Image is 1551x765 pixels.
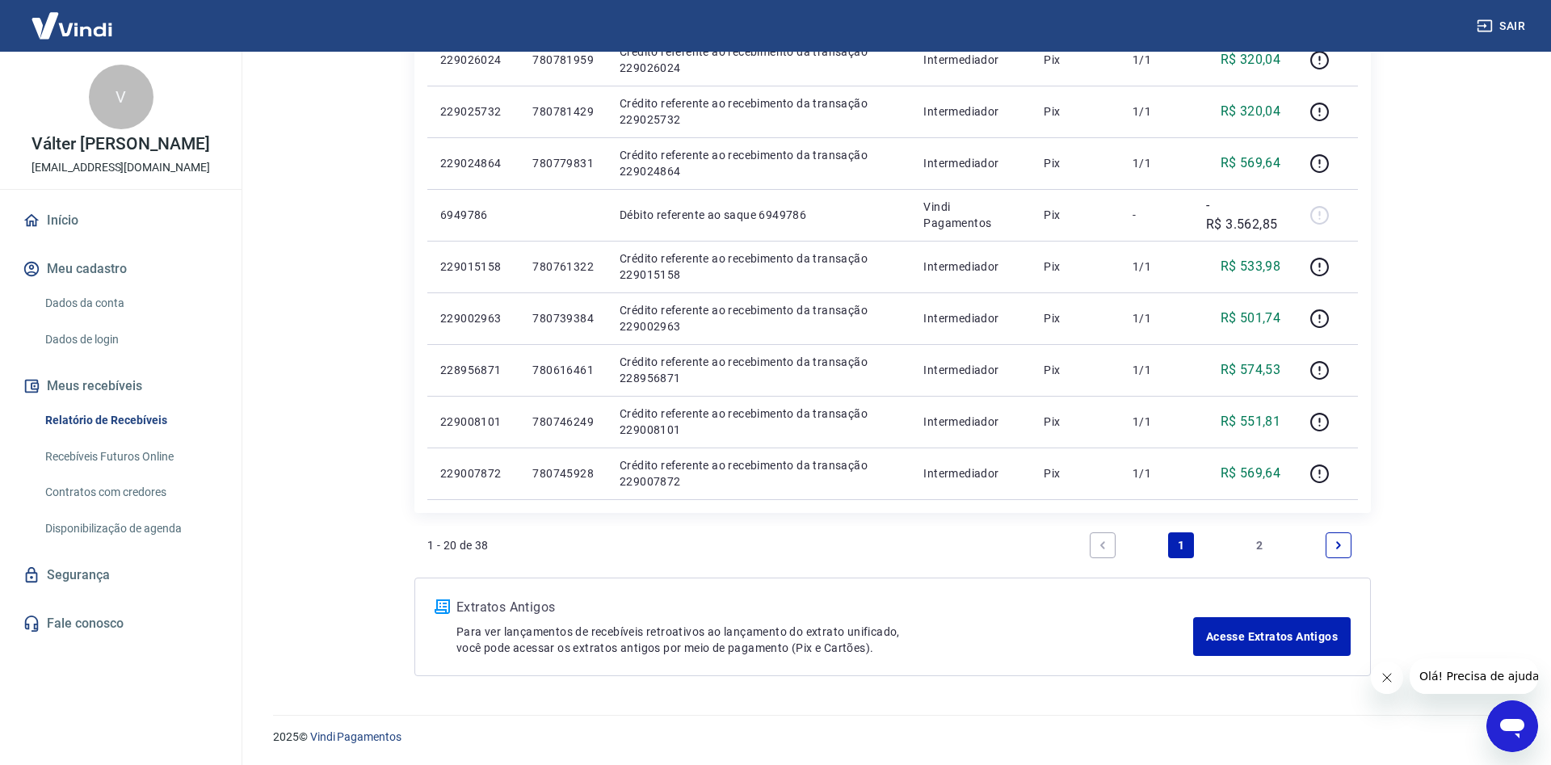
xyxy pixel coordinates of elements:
p: Crédito referente ao recebimento da transação 229024864 [620,147,897,179]
p: R$ 501,74 [1221,309,1281,328]
p: Para ver lançamentos de recebíveis retroativos ao lançamento do extrato unificado, você pode aces... [456,624,1193,656]
p: 229025732 [440,103,506,120]
p: Crédito referente ao recebimento da transação 228956871 [620,354,897,386]
a: Recebíveis Futuros Online [39,440,222,473]
p: R$ 551,81 [1221,412,1281,431]
a: Acesse Extratos Antigos [1193,617,1351,656]
p: Crédito referente ao recebimento da transação 229002963 [620,302,897,334]
p: Válter [PERSON_NAME] [32,136,209,153]
a: Fale conosco [19,606,222,641]
img: Vindi [19,1,124,50]
p: Intermediador [923,465,1018,481]
span: Olá! Precisa de ajuda? [10,11,136,24]
p: 780739384 [532,310,594,326]
p: Pix [1044,465,1107,481]
p: 1/1 [1133,103,1180,120]
p: 780746249 [532,414,594,430]
p: R$ 574,53 [1221,360,1281,380]
p: [EMAIL_ADDRESS][DOMAIN_NAME] [32,159,210,176]
a: Dados da conta [39,287,222,320]
p: Intermediador [923,414,1018,430]
p: 780779831 [532,155,594,171]
p: 1/1 [1133,52,1180,68]
p: R$ 569,64 [1221,153,1281,173]
button: Meu cadastro [19,251,222,287]
p: Pix [1044,207,1107,223]
a: Relatório de Recebíveis [39,404,222,437]
p: 6949786 [440,207,506,223]
p: 229015158 [440,259,506,275]
p: R$ 320,04 [1221,102,1281,121]
img: ícone [435,599,450,614]
p: 229007872 [440,465,506,481]
p: 780781429 [532,103,594,120]
p: Pix [1044,362,1107,378]
p: Crédito referente ao recebimento da transação 229008101 [620,406,897,438]
p: 1/1 [1133,310,1180,326]
a: Vindi Pagamentos [310,730,401,743]
p: 229026024 [440,52,506,68]
p: Intermediador [923,52,1018,68]
p: 1/1 [1133,155,1180,171]
a: Previous page [1090,532,1116,558]
p: Intermediador [923,259,1018,275]
p: Intermediador [923,310,1018,326]
div: V [89,65,153,129]
p: 229008101 [440,414,506,430]
p: Pix [1044,259,1107,275]
iframe: Mensagem da empresa [1410,658,1538,694]
p: Débito referente ao saque 6949786 [620,207,897,223]
p: Pix [1044,414,1107,430]
p: Vindi Pagamentos [923,199,1018,231]
p: 1/1 [1133,362,1180,378]
button: Meus recebíveis [19,368,222,404]
p: 1/1 [1133,259,1180,275]
p: Crédito referente ao recebimento da transação 229007872 [620,457,897,490]
p: Intermediador [923,103,1018,120]
p: 780781959 [532,52,594,68]
a: Next page [1326,532,1351,558]
p: 228956871 [440,362,506,378]
p: 2025 © [273,729,1512,746]
a: Page 2 [1247,532,1273,558]
p: 229002963 [440,310,506,326]
a: Contratos com credores [39,476,222,509]
p: -R$ 3.562,85 [1206,195,1280,234]
p: Pix [1044,52,1107,68]
p: Pix [1044,103,1107,120]
p: Pix [1044,310,1107,326]
p: 1/1 [1133,465,1180,481]
p: Intermediador [923,155,1018,171]
p: 780745928 [532,465,594,481]
p: R$ 533,98 [1221,257,1281,276]
a: Page 1 is your current page [1168,532,1194,558]
p: Crédito referente ao recebimento da transação 229026024 [620,44,897,76]
p: Crédito referente ao recebimento da transação 229025732 [620,95,897,128]
iframe: Fechar mensagem [1371,662,1403,694]
a: Segurança [19,557,222,593]
p: Crédito referente ao recebimento da transação 229015158 [620,250,897,283]
a: Dados de login [39,323,222,356]
p: 1 - 20 de 38 [427,537,489,553]
a: Disponibilização de agenda [39,512,222,545]
p: 229024864 [440,155,506,171]
ul: Pagination [1083,526,1358,565]
p: 1/1 [1133,414,1180,430]
p: R$ 320,04 [1221,50,1281,69]
p: Intermediador [923,362,1018,378]
p: Extratos Antigos [456,598,1193,617]
p: 780616461 [532,362,594,378]
a: Início [19,203,222,238]
button: Sair [1473,11,1532,41]
p: - [1133,207,1180,223]
p: R$ 569,64 [1221,464,1281,483]
p: 780761322 [532,259,594,275]
iframe: Botão para abrir a janela de mensagens [1486,700,1538,752]
p: Pix [1044,155,1107,171]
